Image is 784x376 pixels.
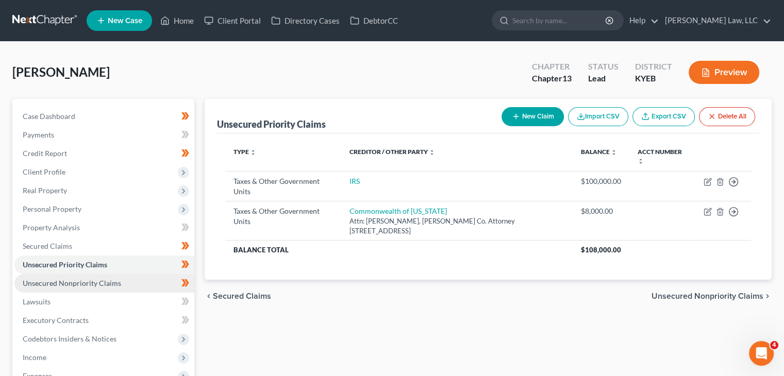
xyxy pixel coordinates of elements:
a: Unsecured Priority Claims [14,255,194,274]
div: Chapter [532,61,572,73]
a: Export CSV [632,107,695,126]
div: Chapter [532,73,572,84]
a: DebtorCC [345,11,403,30]
div: $100,000.00 [581,176,621,186]
span: Real Property [23,186,67,195]
span: Unsecured Priority Claims [23,260,107,269]
a: Credit Report [14,144,194,163]
button: Unsecured Nonpriority Claims chevron_right [652,292,772,300]
div: Status [588,61,619,73]
a: Case Dashboard [14,107,194,126]
div: Taxes & Other Government Units [233,176,333,197]
iframe: Intercom live chat [749,341,774,366]
span: Lawsuits [23,297,51,306]
th: Balance Total [225,240,573,259]
span: Property Analysis [23,223,80,232]
a: Secured Claims [14,237,194,255]
span: Payments [23,130,54,139]
input: Search by name... [512,11,607,30]
span: [PERSON_NAME] [12,64,110,79]
span: Executory Contracts [23,316,89,324]
div: Unsecured Priority Claims [217,118,326,130]
button: Preview [689,61,759,84]
div: Taxes & Other Government Units [233,206,333,227]
div: District [635,61,672,73]
i: unfold_more [429,149,435,156]
a: Directory Cases [266,11,345,30]
a: Acct Number unfold_more [638,148,682,164]
span: Unsecured Nonpriority Claims [652,292,763,300]
span: 13 [562,73,572,83]
a: Property Analysis [14,218,194,237]
span: $108,000.00 [581,246,621,254]
span: Unsecured Nonpriority Claims [23,279,121,287]
i: chevron_left [205,292,213,300]
i: unfold_more [250,149,256,156]
i: unfold_more [611,149,617,156]
a: Type unfold_more [233,148,256,156]
span: Income [23,353,46,362]
button: New Claim [502,107,564,126]
a: Executory Contracts [14,311,194,330]
a: Balance unfold_more [581,148,617,156]
a: Client Portal [199,11,266,30]
button: chevron_left Secured Claims [205,292,271,300]
span: Credit Report [23,149,67,158]
a: Help [624,11,659,30]
button: Delete All [699,107,755,126]
a: Home [155,11,199,30]
span: Personal Property [23,204,81,213]
a: IRS [349,177,360,185]
span: New Case [108,17,142,25]
i: unfold_more [638,158,644,164]
a: [PERSON_NAME] Law, LLC [660,11,771,30]
div: Attn: [PERSON_NAME], [PERSON_NAME] Co. Attorney [STREET_ADDRESS] [349,216,564,235]
a: Unsecured Nonpriority Claims [14,274,194,293]
a: Lawsuits [14,293,194,311]
a: Commonwealth of [US_STATE] [349,207,447,215]
div: $8,000.00 [581,206,621,216]
i: chevron_right [763,292,772,300]
button: Import CSV [568,107,628,126]
span: Codebtors Insiders & Notices [23,334,116,343]
div: Lead [588,73,619,84]
span: 4 [770,341,778,349]
div: KYEB [635,73,672,84]
span: Secured Claims [213,292,271,300]
a: Creditor / Other Party unfold_more [349,148,435,156]
span: Case Dashboard [23,112,75,121]
span: Secured Claims [23,242,72,250]
span: Client Profile [23,167,65,176]
a: Payments [14,126,194,144]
